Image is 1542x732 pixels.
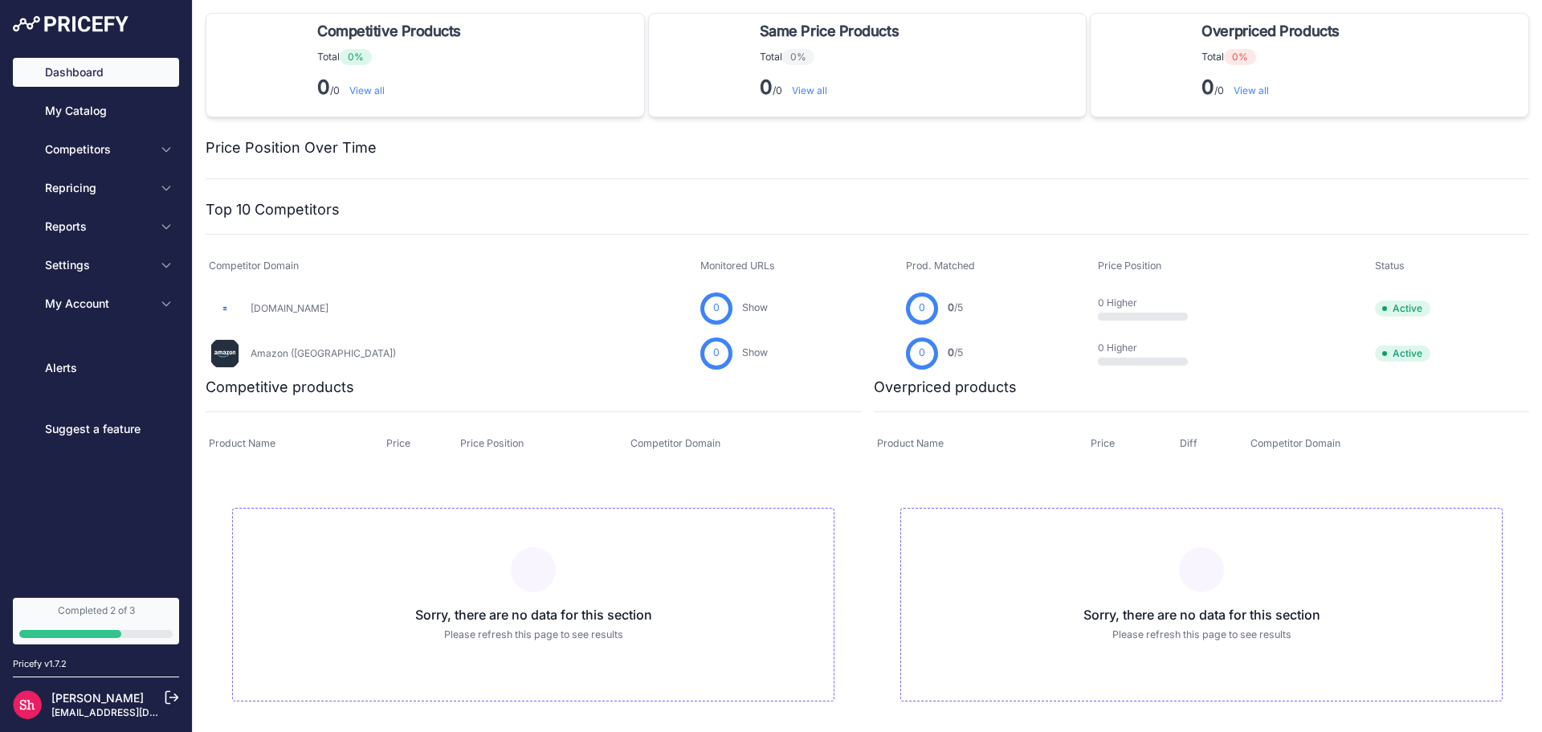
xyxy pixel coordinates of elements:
strong: 0 [317,76,330,99]
a: Suggest a feature [13,415,179,444]
a: View all [349,84,385,96]
h2: Overpriced products [874,376,1017,399]
span: Competitor Domain [1250,437,1340,449]
span: Settings [45,257,150,273]
p: /0 [760,75,905,100]
span: 0 [919,346,925,361]
a: Dashboard [13,58,179,87]
h2: Competitive products [206,376,354,399]
strong: 0 [760,76,773,99]
p: Total [1201,49,1345,65]
span: Price [386,437,410,449]
p: 0 Higher [1098,341,1201,354]
nav: Sidebar [13,58,179,579]
button: My Account [13,289,179,318]
button: Reports [13,212,179,241]
a: Alerts [13,354,179,382]
span: Diff [1180,437,1197,449]
span: 0 [948,346,954,358]
a: Completed 2 of 3 [13,598,179,644]
p: Please refresh this page to see results [914,628,1489,643]
h3: Sorry, there are no data for this section [246,605,821,624]
a: [DOMAIN_NAME] [251,302,328,314]
span: 0% [782,49,814,65]
img: Pricefy Logo [13,16,128,32]
span: Prod. Matched [906,260,975,272]
a: Show [742,301,768,313]
a: View all [1234,84,1269,96]
span: Reports [45,219,150,235]
a: [PERSON_NAME] [51,691,144,705]
span: Product Name [209,437,275,449]
a: View all [792,84,827,96]
span: Overpriced Products [1201,20,1339,43]
span: Product Name [877,437,944,449]
span: Competitor Domain [630,437,720,449]
strong: 0 [1201,76,1214,99]
span: Active [1375,301,1430,317]
span: 0 [919,301,925,316]
h2: Top 10 Competitors [206,198,340,221]
button: Settings [13,251,179,280]
span: Active [1375,346,1430,362]
p: Total [760,49,905,65]
a: 0/5 [948,346,963,358]
h2: Price Position Over Time [206,137,377,159]
span: Competitor Domain [209,260,299,272]
span: 0 [948,301,954,313]
span: Competitive Products [317,20,461,43]
div: Completed 2 of 3 [19,604,173,617]
span: Price [1091,437,1115,449]
div: Pricefy v1.7.2 [13,657,67,671]
span: Monitored URLs [700,260,775,272]
a: My Catalog [13,96,179,125]
span: Same Price Products [760,20,899,43]
p: Total [317,49,467,65]
p: 0 Higher [1098,296,1201,309]
h3: Sorry, there are no data for this section [914,605,1489,624]
span: Status [1375,260,1405,272]
span: My Account [45,296,150,312]
span: Price Position [1098,260,1161,272]
span: 0 [713,346,720,361]
span: 0 [713,301,720,316]
a: 0/5 [948,301,963,313]
a: Show [742,346,768,358]
a: [EMAIL_ADDRESS][DOMAIN_NAME] [51,706,219,718]
a: Amazon ([GEOGRAPHIC_DATA]) [251,347,396,359]
p: /0 [1201,75,1345,100]
span: Repricing [45,180,150,196]
p: /0 [317,75,467,100]
button: Repricing [13,174,179,202]
span: Price Position [460,437,524,449]
p: Please refresh this page to see results [246,628,821,643]
span: 0% [340,49,372,65]
button: Competitors [13,135,179,164]
span: Competitors [45,141,150,157]
span: 0% [1224,49,1256,65]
